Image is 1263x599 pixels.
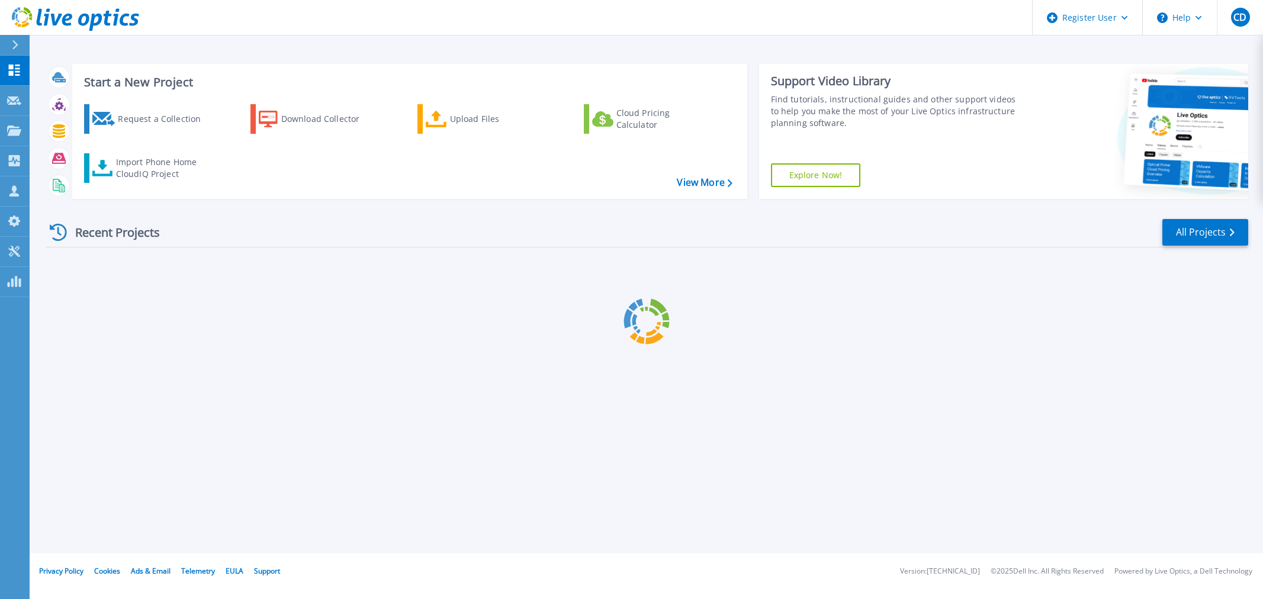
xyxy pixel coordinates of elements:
[1233,12,1246,22] span: CD
[584,104,716,134] a: Cloud Pricing Calculator
[39,566,83,576] a: Privacy Policy
[84,104,216,134] a: Request a Collection
[771,94,1022,129] div: Find tutorials, instructional guides and other support videos to help you make the most of your L...
[226,566,243,576] a: EULA
[991,568,1104,575] li: © 2025 Dell Inc. All Rights Reserved
[250,104,383,134] a: Download Collector
[417,104,549,134] a: Upload Files
[181,566,215,576] a: Telemetry
[1114,568,1252,575] li: Powered by Live Optics, a Dell Technology
[771,163,861,187] a: Explore Now!
[254,566,280,576] a: Support
[116,156,208,180] div: Import Phone Home CloudIQ Project
[118,107,213,131] div: Request a Collection
[46,218,176,247] div: Recent Projects
[131,566,171,576] a: Ads & Email
[900,568,980,575] li: Version: [TECHNICAL_ID]
[84,76,732,89] h3: Start a New Project
[1162,219,1248,246] a: All Projects
[450,107,545,131] div: Upload Files
[616,107,711,131] div: Cloud Pricing Calculator
[771,73,1022,89] div: Support Video Library
[94,566,120,576] a: Cookies
[281,107,376,131] div: Download Collector
[677,177,732,188] a: View More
